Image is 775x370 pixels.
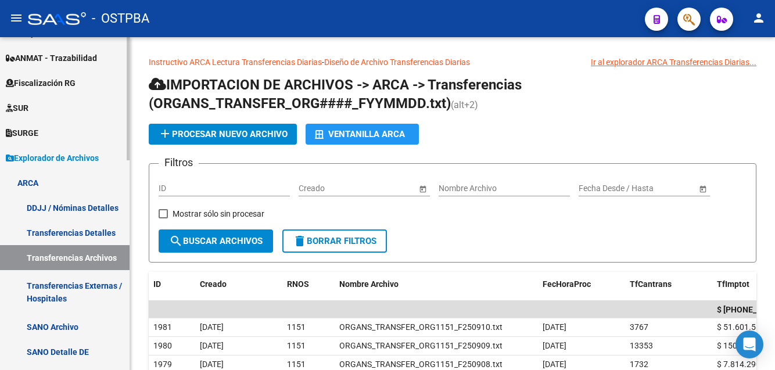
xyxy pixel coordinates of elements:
span: Fiscalización RG [6,77,76,89]
span: Nombre Archivo [339,279,399,289]
button: Open calendar [417,182,429,195]
span: SUR [6,102,28,114]
p: - [149,56,756,69]
datatable-header-cell: RNOS [282,272,335,297]
span: TfImptot [717,279,749,289]
span: ANMAT - Trazabilidad [6,52,97,64]
datatable-header-cell: FecHoraProc [538,272,625,297]
span: IMPORTACION DE ARCHIVOS -> ARCA -> Transferencias (ORGANS_TRANSFER_ORG####_FYYMMDD.txt) [149,77,522,112]
span: 1981 [153,322,172,332]
span: 13353 [630,341,653,350]
input: Fecha inicio [579,184,621,193]
span: SURGE [6,127,38,139]
mat-icon: menu [9,11,23,25]
mat-icon: add [158,127,172,141]
span: Procesar nuevo archivo [158,129,288,139]
div: Ventanilla ARCA [315,124,410,145]
span: Creado [200,279,227,289]
span: (alt+2) [451,99,478,110]
mat-icon: delete [293,234,307,248]
span: Mostrar sólo sin procesar [173,207,264,221]
span: Buscar Archivos [169,236,263,246]
span: Explorador de Archivos [6,152,99,164]
span: ORGANS_TRANSFER_ORG1151_F250909.txt [339,341,503,350]
mat-icon: person [752,11,766,25]
datatable-header-cell: Nombre Archivo [335,272,538,297]
span: ORGANS_TRANSFER_ORG1151_F250908.txt [339,360,503,369]
span: 1980 [153,341,172,350]
div: Open Intercom Messenger [735,331,763,358]
span: 1151 [287,322,306,332]
datatable-header-cell: TfCantrans [625,272,712,297]
span: 1151 [287,360,306,369]
mat-icon: search [169,234,183,248]
span: [DATE] [543,341,566,350]
span: 3767 [630,322,648,332]
span: [DATE] [543,322,566,332]
span: FecHoraProc [543,279,591,289]
span: Borrar Filtros [293,236,376,246]
span: - OSTPBA [92,6,149,31]
span: $ 7.814.290,52 [717,360,772,369]
a: Diseño de Archivo Transferencias Diarias [324,58,470,67]
span: 1151 [287,341,306,350]
button: Open calendar [697,182,709,195]
a: Instructivo ARCA Lectura Transferencias Diarias [149,58,322,67]
button: Ventanilla ARCA [306,124,419,145]
button: Borrar Filtros [282,229,387,253]
span: 1979 [153,360,172,369]
datatable-header-cell: Creado [195,272,282,297]
datatable-header-cell: ID [149,272,195,297]
button: Procesar nuevo archivo [149,124,297,145]
input: Fecha fin [351,184,408,193]
span: [DATE] [200,341,224,350]
input: Fecha fin [631,184,688,193]
input: Fecha inicio [299,184,341,193]
span: [DATE] [543,360,566,369]
div: Ir al explorador ARCA Transferencias Diarias... [591,56,756,69]
span: [DATE] [200,322,224,332]
h3: Filtros [159,155,199,171]
span: RNOS [287,279,309,289]
span: 1732 [630,360,648,369]
span: ORGANS_TRANSFER_ORG1151_F250910.txt [339,322,503,332]
span: [DATE] [200,360,224,369]
span: ID [153,279,161,289]
button: Buscar Archivos [159,229,273,253]
span: TfCantrans [630,279,672,289]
